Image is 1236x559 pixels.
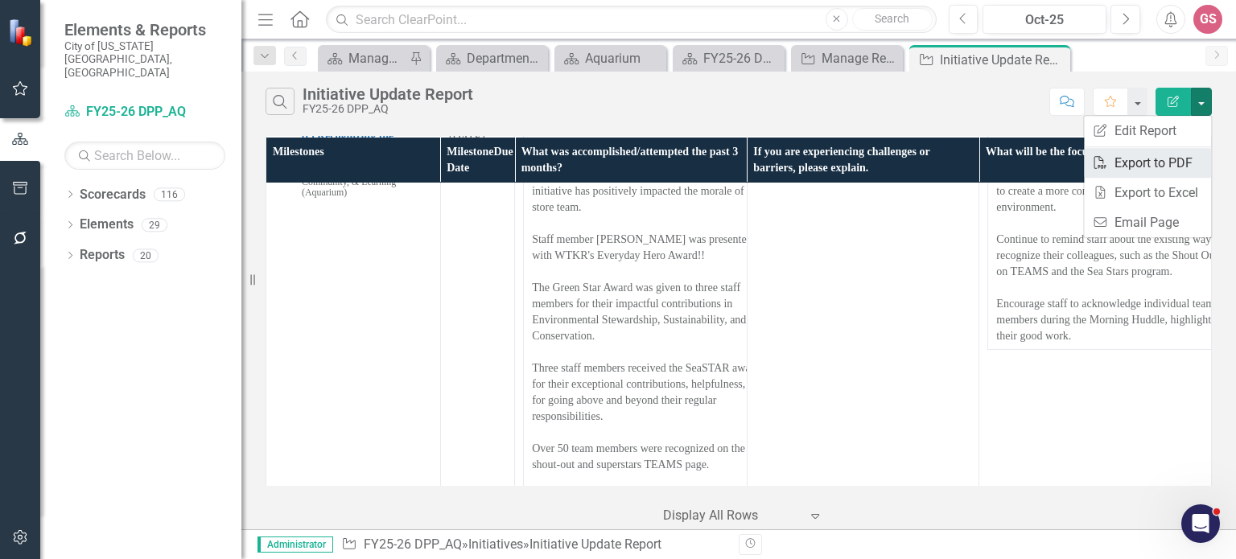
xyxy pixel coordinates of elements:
[1084,116,1211,146] a: Edit Report
[64,39,225,79] small: City of [US_STATE][GEOGRAPHIC_DATA], [GEOGRAPHIC_DATA]
[585,48,662,68] div: Aquarium
[326,6,936,34] input: Search ClearPoint...
[64,142,225,170] input: Search Below...
[341,536,727,554] div: » »
[80,186,146,204] a: Scorecards
[940,50,1066,70] div: Initiative Update Report
[133,249,159,262] div: 20
[1181,504,1220,543] iframe: Intercom live chat
[142,218,167,232] div: 29
[822,48,899,68] div: Manage Reports
[8,18,36,46] img: ClearPoint Strategy
[515,124,748,548] td: Double-Click to Edit
[979,124,1212,548] td: Double-Click to Edit
[875,12,909,25] span: Search
[154,187,185,201] div: 116
[558,48,662,68] a: Aquarium
[468,536,523,552] a: Initiatives
[80,246,125,265] a: Reports
[440,48,544,68] a: Departmental Performance Plans - 3 Columns
[257,536,333,553] span: Administrator
[64,20,225,39] span: Elements & Reports
[983,5,1106,34] button: Oct-25
[303,103,473,115] div: FY25-26 DPP_AQ
[988,10,1101,30] div: Oct-25
[1193,5,1222,34] button: GS
[364,536,462,552] a: FY25-26 DPP_AQ
[747,124,979,548] td: Double-Click to Edit
[64,103,225,121] a: FY25-26 DPP_AQ
[852,8,933,31] button: Search
[80,216,134,234] a: Elements
[348,48,406,68] div: Manage Scorecards
[795,48,899,68] a: Manage Reports
[322,48,406,68] a: Manage Scorecards
[1084,208,1211,237] a: Email Page
[524,129,781,542] td: The Retail store established an Employee of the Week program, and the selected Employee is then e...
[1084,178,1211,208] a: Export to Excel
[529,536,661,552] div: Initiative Update Report
[703,48,781,68] div: FY25-26 DPP_AQ
[677,48,781,68] a: FY25-26 DPP_AQ
[467,48,544,68] div: Departmental Performance Plans - 3 Columns
[303,85,473,103] div: Initiative Update Report
[1084,148,1211,178] a: Export to PDF
[440,124,514,548] td: Double-Click to Edit
[266,124,441,548] td: Double-Click to Edit Right Click for Context Menu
